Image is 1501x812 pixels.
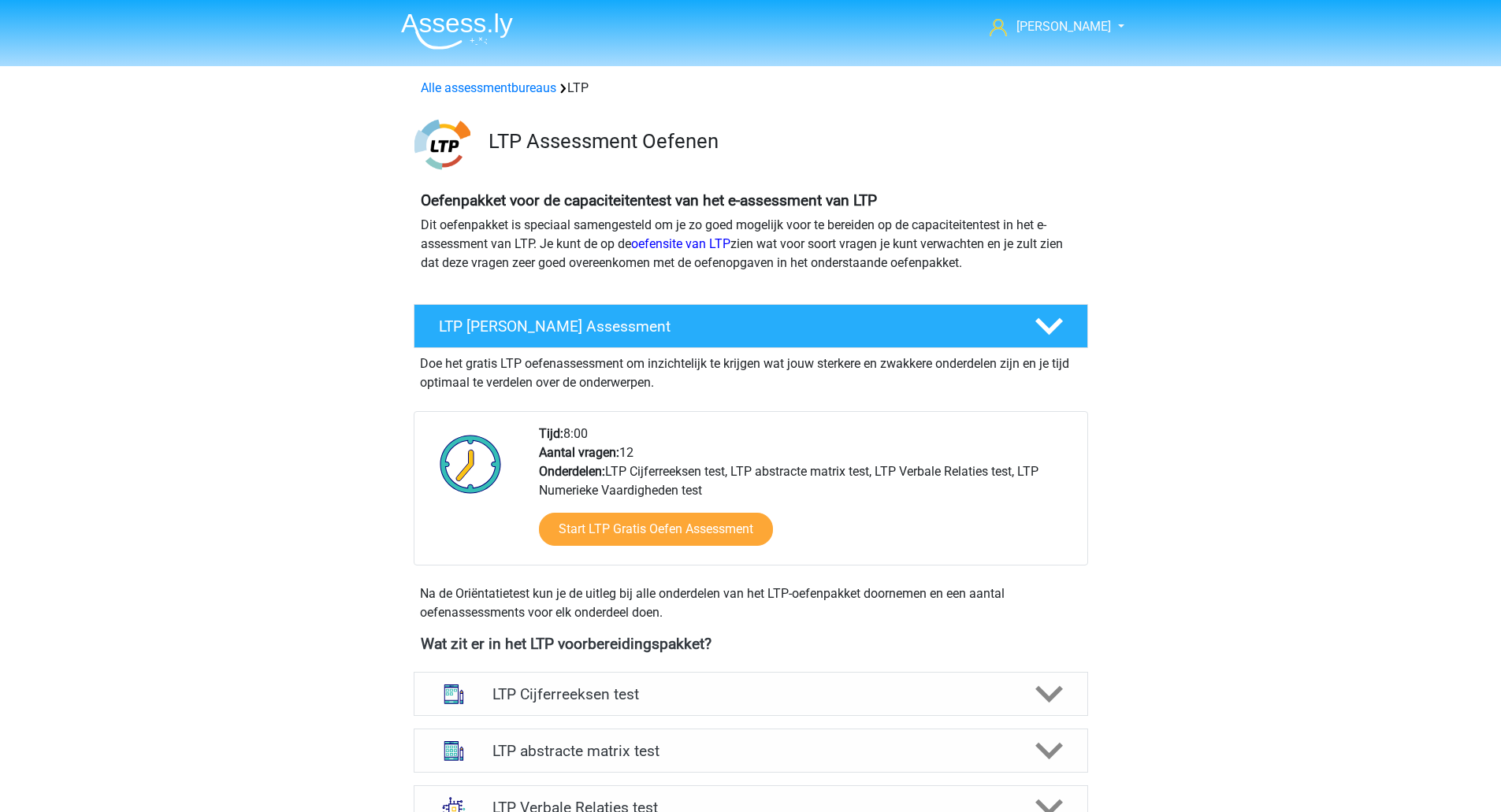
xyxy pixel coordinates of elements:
[492,742,1009,760] h4: LTP abstracte matrix test
[407,304,1094,348] a: LTP [PERSON_NAME] Assessment
[414,348,1088,392] div: Doe het gratis LTP oefenassessment om inzichtelijk te krijgen wat jouw sterkere en zwakkere onder...
[401,13,513,50] img: Assessly
[421,216,1081,273] p: Dit oefenpakket is speciaal samengesteld om je zo goed mogelijk voor te bereiden op de capaciteit...
[983,17,1113,36] a: [PERSON_NAME]
[421,635,1081,653] h4: Wat zit er in het LTP voorbereidingspakket?
[539,513,773,546] a: Start LTP Gratis Oefen Assessment
[631,236,730,251] a: oefensite van LTP
[433,730,474,771] img: abstracte matrices
[421,191,877,209] b: Oefenpakket voor de capaciteitentest van het e-assessment van LTP
[1016,19,1111,34] span: [PERSON_NAME]
[431,425,511,503] img: Klok
[539,445,619,460] b: Aantal vragen:
[433,673,474,714] img: cijferreeksen
[414,117,470,172] img: ltp.png
[414,584,1088,622] div: Na de Oriëntatietest kun je de uitleg bij alle onderdelen van het LTP-oefenpakket doornemen en ee...
[492,685,1009,703] h4: LTP Cijferreeksen test
[407,672,1094,716] a: cijferreeksen LTP Cijferreeksen test
[407,729,1094,773] a: abstracte matrices LTP abstracte matrix test
[539,464,605,479] b: Onderdelen:
[421,80,556,95] a: Alle assessmentbureaus
[539,426,563,441] b: Tijd:
[439,317,1009,336] h4: LTP [PERSON_NAME] Assessment
[414,79,1087,98] div: LTP
[527,425,1087,565] div: 8:00 12 LTP Cijferreeksen test, LTP abstracte matrix test, LTP Verbale Relaties test, LTP Numerie...
[489,129,1076,154] h3: LTP Assessment Oefenen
